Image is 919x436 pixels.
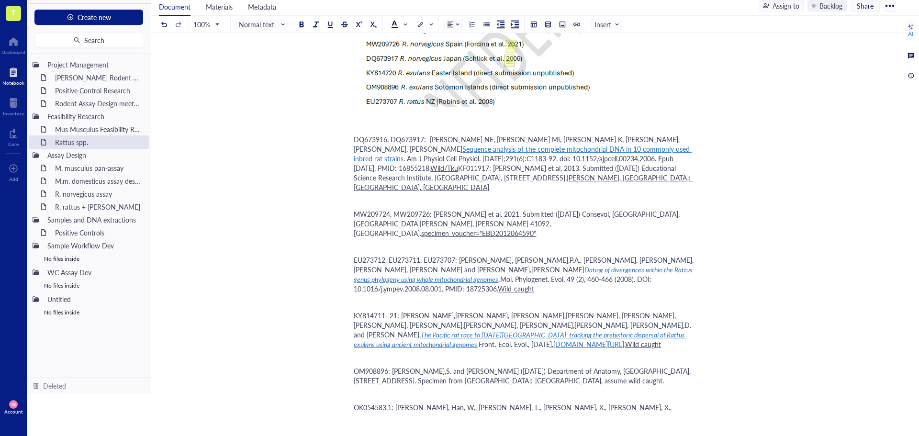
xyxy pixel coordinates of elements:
a: Notebook [2,65,24,86]
span: . [624,339,625,349]
div: Dashboard [1,49,25,55]
div: Sample Workflow Dev [43,239,145,252]
span: MW209724, MW209726: [PERSON_NAME] et al. 2021. Submitted ([DATE]) Consevol, [GEOGRAPHIC_DATA], [G... [354,209,682,238]
span: MB [11,402,15,406]
div: Add [9,176,18,182]
span: DQ673916, DQ673917: [PERSON_NAME] NE, [PERSON_NAME] MI, [PERSON_NAME] K, [PERSON_NAME], [PERSON_N... [354,134,682,154]
div: Project Management [43,58,145,71]
span: Normal text [239,20,286,29]
span: Wild caught [625,339,661,349]
span: Search [84,36,104,44]
span: Document [159,2,191,11]
span: Create new [78,13,111,21]
div: Samples and DNA extractions [43,213,145,226]
button: Search [34,33,143,48]
div: No files inside [29,252,149,266]
div: Positive Controls [51,226,145,239]
span: T [11,6,16,18]
span: Metadata [248,2,276,11]
span: Dating of divergences within the Rattus genus phylogeny using whole mitochondrial genomes [354,265,694,284]
div: M. musculus pan-assay [51,161,145,175]
div: Core [8,141,19,147]
span: specimen_voucher="EBD2012064590" [421,228,536,238]
span: Materials [206,2,233,11]
div: Inventory [3,111,24,116]
div: Positive Control Research [51,84,145,97]
div: Assign to [773,0,799,11]
div: Rattus spp. [51,135,145,149]
span: Wild/Tku [430,163,458,173]
span: . [499,274,500,284]
span: Mol. Phylogenet. Evol. 49 (2), 460-466 (2008). DOI: 10.1016/j.ympev.2008.08.001. PMID: 18725306. [354,274,653,293]
span: 100% [193,20,219,29]
div: Mus Musculus Feasibility Research [51,123,145,136]
div: Feasibility Research [43,110,145,123]
span: KY814711- 21: [PERSON_NAME],[PERSON_NAME], [PERSON_NAME],[PERSON_NAME], [PERSON_NAME],[PERSON_NAM... [354,311,693,339]
div: No files inside [29,279,149,292]
span: [DOMAIN_NAME][URL] [553,339,624,349]
span: Front. Ecol. Evol., [DATE], [479,339,553,349]
div: Account [4,409,23,414]
div: Rodent Assay Design meeting_[DATE] [51,97,145,110]
div: Notebook [2,80,24,86]
div: Assay Design [43,148,145,162]
button: Create new [34,10,143,25]
div: Untitled [43,292,145,306]
span: [PERSON_NAME], [GEOGRAPHIC_DATA]: [GEOGRAPHIC_DATA], [GEOGRAPHIC_DATA] [354,173,693,192]
span: Sequence analysis of the complete mitochondrial DNA in 10 commonly used inbred rat strains [354,144,692,163]
div: AI [908,30,913,38]
div: WC Assay Dev [43,266,145,279]
div: No files inside [29,306,149,319]
span: . Am J Physiol Cell Physiol. [DATE];291(6):C1183-92. doi: 10.1152/ajpcell.00234.2006. Epub [DATE]... [354,154,675,173]
div: R. rattus + [PERSON_NAME] [51,200,145,213]
span: EU273712, EU273711, EU273707: [PERSON_NAME], [PERSON_NAME],P.A., [PERSON_NAME], [PERSON_NAME],[PE... [354,255,694,274]
div: R. norvegicus assay [51,187,145,201]
span: Insert [594,20,620,29]
span: OM908896: [PERSON_NAME],S. and [PERSON_NAME] ([DATE]) Department of Anatomy, [GEOGRAPHIC_DATA], [... [354,366,693,385]
span: Share [857,1,874,10]
a: Inventory [3,95,24,116]
div: Backlog [819,0,842,11]
div: M.m. domesticus assay design [51,174,145,188]
a: Dashboard [1,34,25,55]
span: Wild caught [498,284,534,293]
div: Deleted [43,380,66,391]
div: [PERSON_NAME] Rodent Test Full Proposal [51,71,145,84]
span: KF011917: [PERSON_NAME] et al, 2013. Submitted ([DATE]) Educational Science Research Institute, [... [354,163,678,182]
span: The Pacific rat race to [DATE][GEOGRAPHIC_DATA]: tracking the prehistoric dispersal of Rattus exu... [354,330,686,349]
a: Core [8,126,19,147]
